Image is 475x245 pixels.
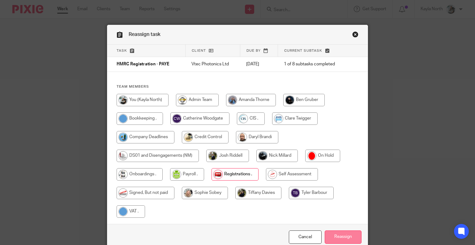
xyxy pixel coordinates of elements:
[284,49,322,52] span: Current subtask
[246,49,261,52] span: Due by
[191,61,234,67] p: Vtec Photonics Ltd
[352,31,358,40] a: Close this dialog window
[117,49,127,52] span: Task
[246,61,272,67] p: [DATE]
[129,32,160,37] span: Reassign task
[192,49,206,52] span: Client
[325,230,362,244] input: Reassign
[117,62,169,67] span: HMRC Registration - PAYE
[289,230,322,244] a: Close this dialog window
[278,57,347,72] td: 1 of 8 subtasks completed
[117,84,359,89] h4: Team members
